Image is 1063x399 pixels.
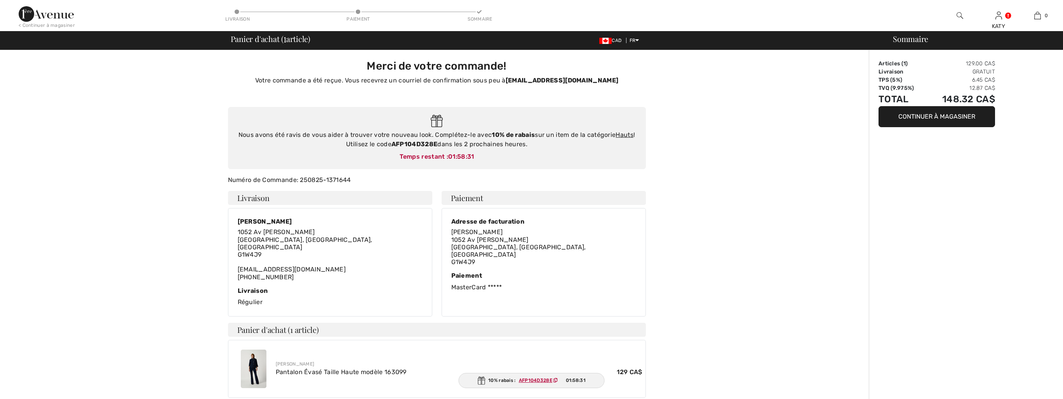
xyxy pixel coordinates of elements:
img: Pantalon Évasé Taille Haute modèle 163099 [241,350,266,388]
td: 12.87 CA$ [926,84,995,92]
button: Continuer à magasiner [879,106,995,127]
div: [EMAIL_ADDRESS][DOMAIN_NAME] [PHONE_NUMBER] [238,228,423,280]
a: Pantalon Évasé Taille Haute modèle 163099 [276,368,407,376]
span: 129 CA$ [617,367,642,377]
div: Sommaire [884,35,1058,43]
span: Panier d'achat ( article) [231,35,311,43]
span: CAD [599,38,625,43]
span: [PERSON_NAME] [451,228,503,236]
ins: AFP104D328E [519,378,552,383]
td: Livraison [879,68,926,76]
div: [PERSON_NAME] [276,360,642,367]
img: 1ère Avenue [19,6,74,22]
div: Adresse de facturation [451,218,636,225]
div: [PERSON_NAME] [238,218,423,225]
h3: Merci de votre commande! [233,59,641,73]
a: 0 [1018,11,1056,20]
span: 1 [903,60,906,67]
h4: Paiement [442,191,646,205]
img: recherche [957,11,963,20]
div: Paiement [451,272,636,279]
div: Numéro de Commande: 250825-1371644 [223,175,651,185]
a: Hauts [616,131,633,138]
span: 01:58:31 [448,153,474,160]
div: Livraison [238,287,423,294]
img: Mes infos [995,11,1002,20]
div: KATY [979,22,1018,30]
div: 10% rabais : [458,373,605,388]
img: Canadian Dollar [599,38,612,44]
span: 1 [284,33,286,43]
div: Régulier [238,287,423,307]
td: TVQ (9.975%) [879,84,926,92]
a: Se connecter [995,12,1002,19]
td: Total [879,92,926,106]
img: Gift.svg [431,115,443,128]
td: Articles ( ) [879,59,926,68]
div: Temps restant : [236,152,638,161]
img: Gift.svg [477,376,485,385]
span: 1052 Av [PERSON_NAME] [GEOGRAPHIC_DATA], [GEOGRAPHIC_DATA], [GEOGRAPHIC_DATA] G1W4J9 [238,228,372,258]
span: 1052 Av [PERSON_NAME] [GEOGRAPHIC_DATA], [GEOGRAPHIC_DATA], [GEOGRAPHIC_DATA] G1W4J9 [451,236,586,266]
div: Sommaire [468,16,491,23]
h4: Panier d'achat (1 article) [228,323,646,337]
td: 6.45 CA$ [926,76,995,84]
td: TPS (5%) [879,76,926,84]
strong: AFP104D328E [391,140,437,148]
strong: [EMAIL_ADDRESS][DOMAIN_NAME] [506,77,618,84]
p: Votre commande a été reçue. Vous recevrez un courriel de confirmation sous peu à [233,76,641,85]
span: 0 [1045,12,1048,19]
td: Gratuit [926,68,995,76]
span: 01:58:31 [566,377,586,384]
img: Mon panier [1034,11,1041,20]
div: Livraison [225,16,249,23]
span: FR [630,38,639,43]
div: < Continuer à magasiner [19,22,75,29]
h4: Livraison [228,191,432,205]
td: 148.32 CA$ [926,92,995,106]
td: 129.00 CA$ [926,59,995,68]
strong: 10% de rabais [492,131,535,138]
div: Nous avons été ravis de vous aider à trouver votre nouveau look. Complétez-le avec sur un item de... [236,130,638,149]
div: Paiement [346,16,370,23]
